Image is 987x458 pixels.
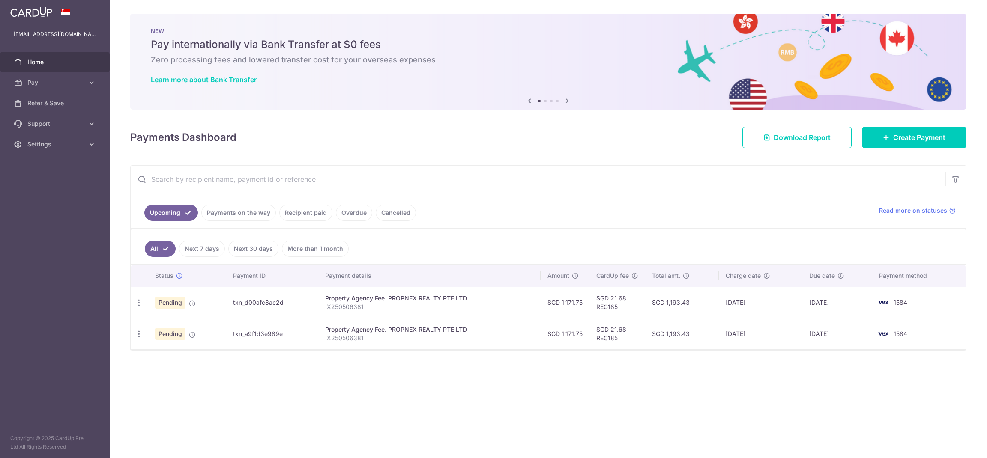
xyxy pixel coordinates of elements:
div: Property Agency Fee. PROPNEX REALTY PTE LTD [325,294,534,303]
h5: Pay internationally via Bank Transfer at $0 fees [151,38,946,51]
p: IX250506381 [325,334,534,342]
span: Pending [155,328,185,340]
th: Payment method [872,265,966,287]
span: Create Payment [893,132,945,143]
td: [DATE] [802,318,872,349]
a: Download Report [742,127,852,148]
td: SGD 1,193.43 [645,287,719,318]
td: SGD 1,171.75 [541,318,589,349]
a: Upcoming [144,205,198,221]
a: Read more on statuses [879,206,956,215]
td: SGD 1,171.75 [541,287,589,318]
a: All [145,241,176,257]
a: Learn more about Bank Transfer [151,75,257,84]
img: Bank Card [875,329,892,339]
span: Status [155,271,173,280]
span: 1584 [894,299,907,306]
input: Search by recipient name, payment id or reference [131,166,945,193]
td: txn_a9f1d3e989e [226,318,318,349]
h6: Zero processing fees and lowered transfer cost for your overseas expenses [151,55,946,65]
a: Create Payment [862,127,966,148]
span: Pending [155,297,185,309]
td: SGD 21.68 REC185 [589,287,645,318]
td: SGD 1,193.43 [645,318,719,349]
td: [DATE] [719,318,802,349]
th: Payment details [318,265,541,287]
img: Bank Card [875,297,892,308]
span: Settings [27,140,84,149]
td: [DATE] [719,287,802,318]
iframe: Opens a widget where you can find more information [932,432,978,454]
img: CardUp [10,7,52,17]
span: CardUp fee [596,271,629,280]
span: 1584 [894,330,907,337]
span: Amount [547,271,569,280]
span: Charge date [726,271,761,280]
h4: Payments Dashboard [130,130,236,145]
a: Overdue [336,205,372,221]
span: Pay [27,78,84,87]
a: More than 1 month [282,241,349,257]
th: Payment ID [226,265,318,287]
p: NEW [151,27,946,34]
span: Home [27,58,84,66]
span: Due date [809,271,835,280]
a: Payments on the way [201,205,276,221]
span: Read more on statuses [879,206,947,215]
a: Next 7 days [179,241,225,257]
span: Refer & Save [27,99,84,107]
div: Property Agency Fee. PROPNEX REALTY PTE LTD [325,325,534,334]
span: Support [27,119,84,128]
a: Cancelled [376,205,416,221]
p: [EMAIL_ADDRESS][DOMAIN_NAME] [14,30,96,39]
a: Next 30 days [228,241,278,257]
span: Download Report [774,132,831,143]
td: [DATE] [802,287,872,318]
td: SGD 21.68 REC185 [589,318,645,349]
img: Bank transfer banner [130,14,966,110]
a: Recipient paid [279,205,332,221]
td: txn_d00afc8ac2d [226,287,318,318]
p: IX250506381 [325,303,534,311]
span: Total amt. [652,271,680,280]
